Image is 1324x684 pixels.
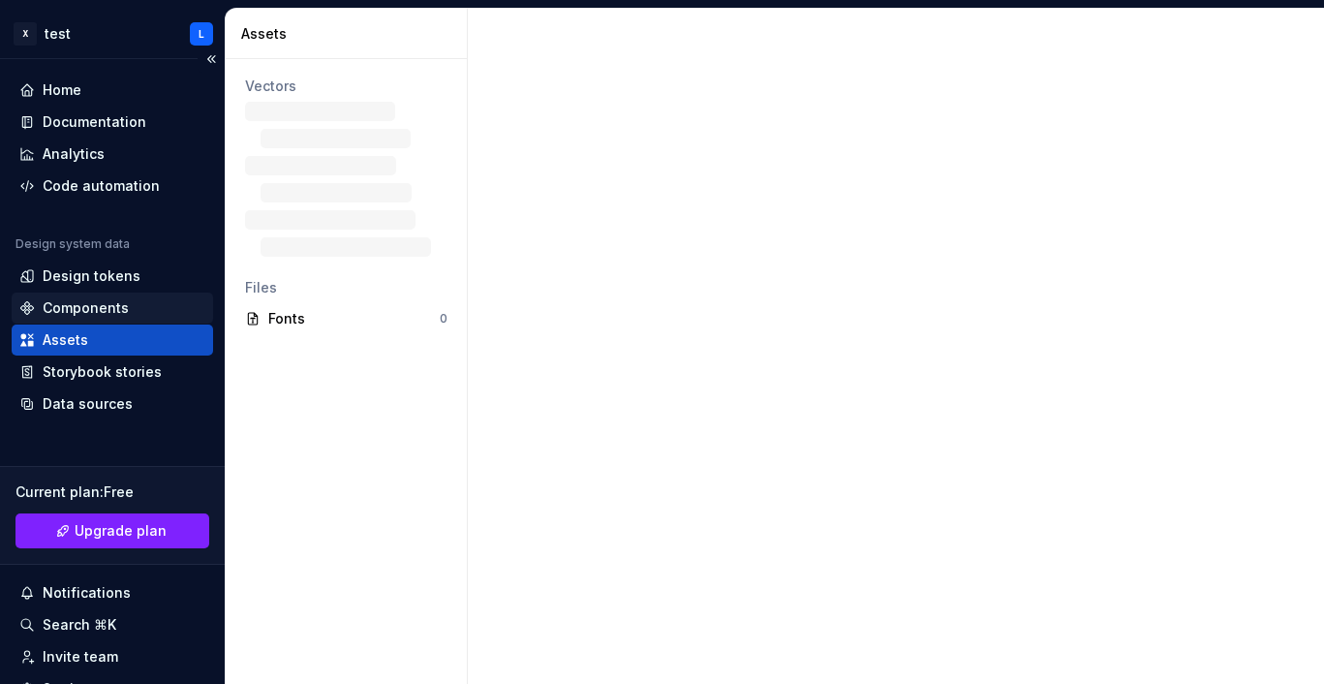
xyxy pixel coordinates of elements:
[43,80,81,100] div: Home
[12,139,213,170] a: Analytics
[43,362,162,382] div: Storybook stories
[14,22,37,46] div: X
[12,641,213,672] a: Invite team
[268,309,440,328] div: Fonts
[43,394,133,414] div: Data sources
[237,303,455,334] a: Fonts0
[43,112,146,132] div: Documentation
[45,24,71,44] div: test
[12,107,213,138] a: Documentation
[43,176,160,196] div: Code automation
[12,389,213,420] a: Data sources
[12,325,213,356] a: Assets
[75,521,167,541] span: Upgrade plan
[15,482,209,502] div: Current plan : Free
[43,615,116,635] div: Search ⌘K
[43,144,105,164] div: Analytics
[199,26,204,42] div: L
[12,357,213,388] a: Storybook stories
[12,75,213,106] a: Home
[43,330,88,350] div: Assets
[43,647,118,667] div: Invite team
[12,261,213,292] a: Design tokens
[43,266,140,286] div: Design tokens
[12,577,213,608] button: Notifications
[43,583,131,603] div: Notifications
[245,278,447,297] div: Files
[12,293,213,324] a: Components
[245,77,447,96] div: Vectors
[241,24,459,44] div: Assets
[4,13,221,54] button: XtestL
[198,46,225,73] button: Collapse sidebar
[15,236,130,252] div: Design system data
[12,609,213,640] button: Search ⌘K
[12,171,213,202] a: Code automation
[440,311,447,326] div: 0
[43,298,129,318] div: Components
[15,513,209,548] button: Upgrade plan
